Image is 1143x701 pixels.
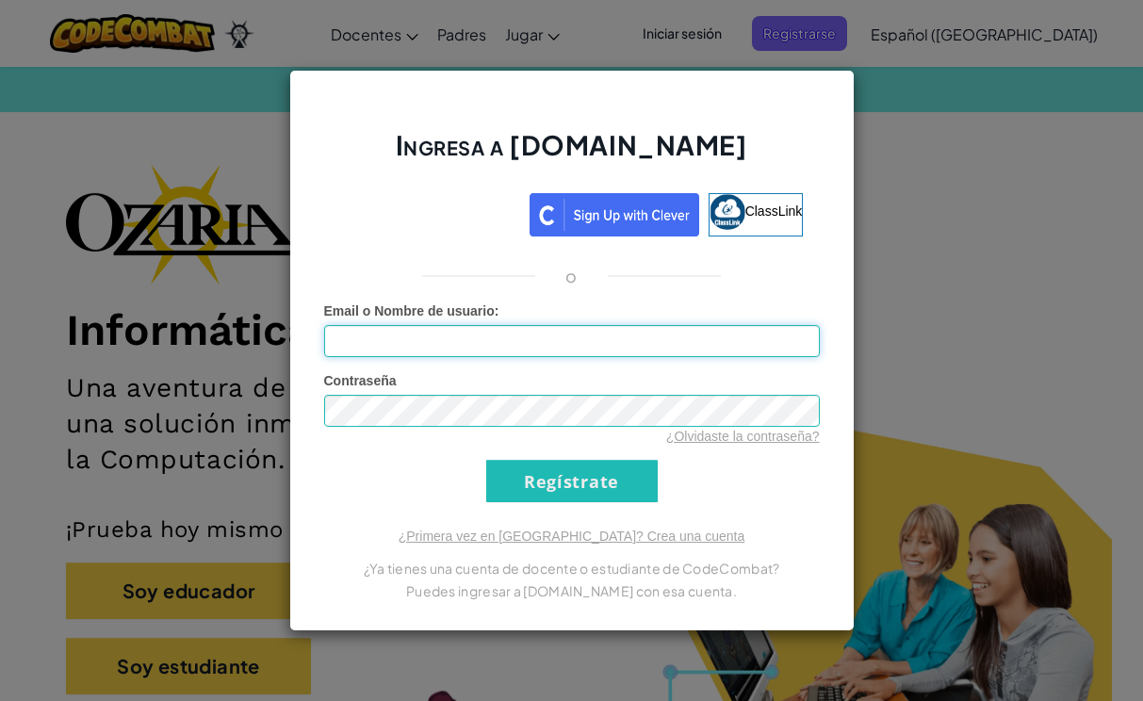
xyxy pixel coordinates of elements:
a: ¿Olvidaste la contraseña? [666,429,820,444]
p: o [565,265,577,287]
img: classlink-logo-small.png [710,194,745,230]
a: ¿Primera vez en [GEOGRAPHIC_DATA]? Crea una cuenta [399,529,745,544]
iframe: Botón de Acceder con Google [331,191,530,233]
p: Puedes ingresar a [DOMAIN_NAME] con esa cuenta. [324,579,820,602]
input: Regístrate [486,460,658,502]
span: Email o Nombre de usuario [324,303,495,318]
div: Acceder con Google. Se abre en una pestaña nueva [340,191,520,233]
label: : [324,302,499,320]
img: clever_sso_button@2x.png [530,193,699,236]
a: Acceder con Google. Se abre en una pestaña nueva [340,193,520,236]
h2: Ingresa a [DOMAIN_NAME] [324,127,820,182]
span: ClassLink [745,204,803,219]
span: Contraseña [324,373,397,388]
p: ¿Ya tienes una cuenta de docente o estudiante de CodeCombat? [324,557,820,579]
iframe: Diálogo de Acceder con Google [756,19,1124,303]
